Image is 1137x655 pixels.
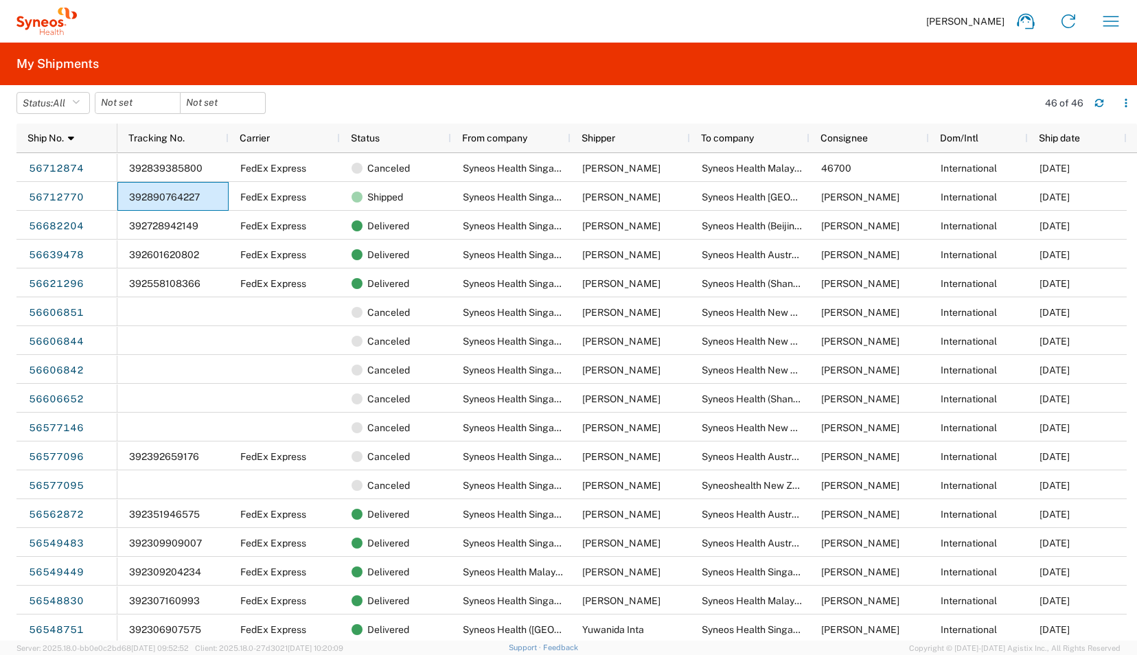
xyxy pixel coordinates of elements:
[941,480,997,491] span: International
[28,244,84,266] a: 56639478
[941,393,997,404] span: International
[582,422,661,433] span: Arturo Medina
[821,393,899,404] span: Aviva Hu
[240,451,306,462] span: FedEx Express
[702,422,842,433] span: Syneos Health New Zealand Ltd
[1040,451,1070,462] span: 08/22/2025
[129,451,199,462] span: 392392659176
[941,249,997,260] span: International
[367,413,410,442] span: Canceled
[1045,97,1083,109] div: 46 of 46
[463,365,607,376] span: Syneos Health Singapore Pte Ltd
[351,133,380,143] span: Status
[129,538,202,549] span: 392309909007
[821,220,899,231] span: Sunny Wang
[463,278,607,289] span: Syneos Health Singapore Pte Ltd
[941,336,997,347] span: International
[240,192,306,203] span: FedEx Express
[1040,220,1070,231] span: 09/03/2025
[941,595,997,606] span: International
[582,278,661,289] span: Arturo Medina
[367,240,409,269] span: Delivered
[367,500,409,529] span: Delivered
[129,192,200,203] span: 392890764227
[702,307,861,318] span: Syneos Health New Zealand Limited
[240,538,306,549] span: FedEx Express
[463,422,607,433] span: Syneos Health Singapore Pte Ltd
[582,365,661,376] span: Arturo Medina
[1040,624,1070,635] span: 08/21/2025
[129,595,200,606] span: 392307160993
[240,595,306,606] span: FedEx Express
[28,590,84,612] a: 56548830
[195,644,343,652] span: Client: 2025.18.0-27d3021
[941,451,997,462] span: International
[27,133,64,143] span: Ship No.
[181,93,265,113] input: Not set
[463,509,607,520] span: Syneos Health Singapore Pte Ltd
[821,192,899,203] span: Amy Johnston
[129,566,201,577] span: 392309204234
[582,595,661,606] span: Arturo Medina
[129,220,198,231] span: 392728942149
[28,475,84,497] a: 56577095
[28,158,84,180] a: 56712874
[367,356,410,384] span: Canceled
[367,327,410,356] span: Canceled
[367,211,409,240] span: Delivered
[582,336,661,347] span: Arturo Medina
[129,509,200,520] span: 392351946575
[582,538,661,549] span: Arturo Medina
[463,249,607,260] span: Syneos Health Singapore Pte Ltd
[28,331,84,353] a: 56606844
[28,562,84,584] a: 56549449
[1039,133,1080,143] span: Ship date
[582,451,661,462] span: Arturo Medina
[941,192,997,203] span: International
[543,643,578,652] a: Feedback
[582,509,661,520] span: Arturo Medina
[129,163,203,174] span: 392839385800
[240,566,306,577] span: FedEx Express
[702,336,861,347] span: Syneos Health New Zealand Limited
[28,417,84,439] a: 56577146
[941,278,997,289] span: International
[240,624,306,635] span: FedEx Express
[128,133,185,143] span: Tracking No.
[463,336,607,347] span: Syneos Health Singapore Pte Ltd
[940,133,978,143] span: Dom/Intl
[582,566,661,577] span: Ng Lee Tin
[1040,163,1070,174] span: 09/12/2025
[463,307,607,318] span: Syneos Health Singapore Pte Ltd
[367,586,409,615] span: Delivered
[28,302,84,324] a: 56606851
[367,615,409,644] span: Delivered
[367,384,410,413] span: Canceled
[463,538,607,549] span: Syneos Health Singapore Pte Ltd
[821,509,899,520] span: Joel Reid
[463,192,607,203] span: Syneos Health Singapore Pte Ltd
[702,163,845,174] span: Syneos Health Malaysia Sdn Bhd
[702,480,838,491] span: Syneoshealth New Zealand Ltd
[1040,278,1070,289] span: 08/28/2025
[16,92,90,114] button: Status:All
[582,624,644,635] span: Yuwanida Inta
[129,624,201,635] span: 392306907575
[240,133,270,143] span: Carrier
[821,480,899,491] span: Smita Boban
[702,220,837,231] span: Syneos Health (Beijing) Inc. Ltd
[16,56,99,72] h2: My Shipments
[95,93,180,113] input: Not set
[28,446,84,468] a: 56577096
[582,192,661,203] span: Arturo Medina
[288,644,343,652] span: [DATE] 10:20:09
[367,183,403,211] span: Shipped
[463,595,607,606] span: Syneos Health Singapore Pte Ltd
[821,422,899,433] span: Smita Boban
[463,480,607,491] span: Syneos Health Singapore Pte Ltd
[821,624,899,635] span: Arturo Medina
[28,187,84,209] a: 56712770
[240,249,306,260] span: FedEx Express
[821,566,899,577] span: Arturo Medina
[463,451,607,462] span: Syneos Health Singapore Pte Ltd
